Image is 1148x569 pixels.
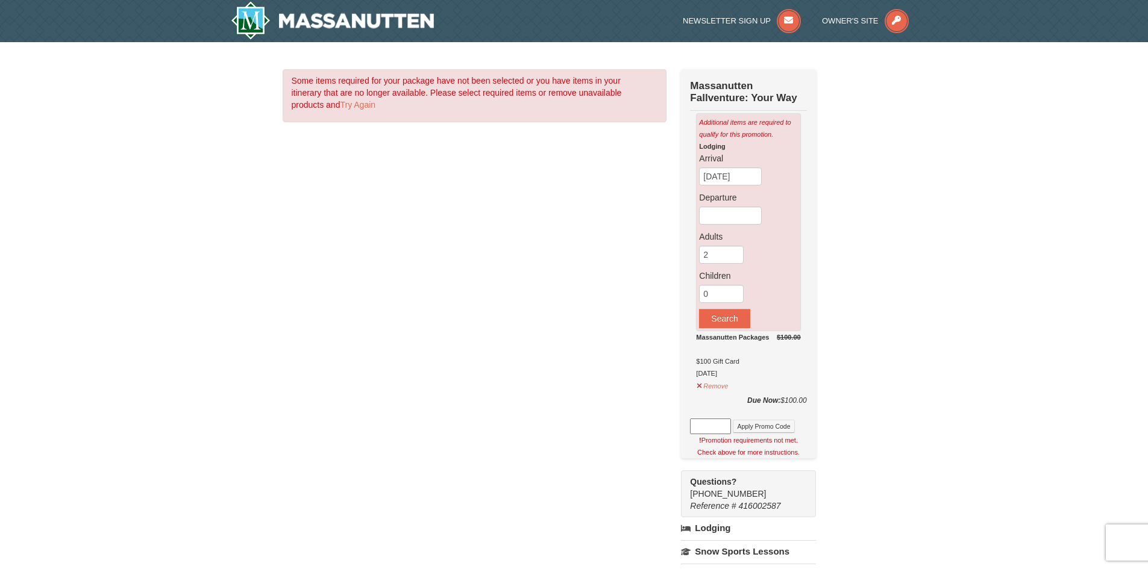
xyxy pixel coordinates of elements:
[690,476,794,499] span: [PHONE_NUMBER]
[699,119,791,138] em: Additional items are required to qualify for this promotion.
[696,331,800,343] div: Massanutten Packages
[690,80,797,104] strong: Massanutten Fallventure: Your Way
[699,191,797,204] label: Departure
[690,434,806,458] div: Promotion requirements not met. Check above for more instructions.
[699,270,797,282] label: Children
[683,16,801,25] a: Newsletter Sign Up
[699,309,750,328] button: Search
[231,1,434,40] img: Massanutten Resort Logo
[699,152,797,164] label: Arrival
[683,16,771,25] span: Newsletter Sign Up
[699,143,725,150] strong: Lodging
[777,334,801,341] del: $100.00
[747,396,780,405] strong: Due Now:
[690,501,736,511] span: Reference #
[699,231,797,243] label: Adults
[681,540,815,562] a: Snow Sports Lessons
[822,16,909,25] a: Owner's Site
[739,501,781,511] span: 416002587
[696,331,800,379] div: $100 Gift Card [DATE]
[822,16,879,25] span: Owner's Site
[690,477,736,487] strong: Questions?
[292,75,645,111] p: Some items required for your package have not been selected or you have items in your itinerary t...
[733,420,794,433] button: Apply Promo Code
[690,394,806,418] div: $100.00
[699,437,701,444] strong: !
[231,1,434,40] a: Massanutten Resort
[340,100,375,110] a: Try Again
[681,517,815,539] a: Lodging
[696,377,729,392] button: Remove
